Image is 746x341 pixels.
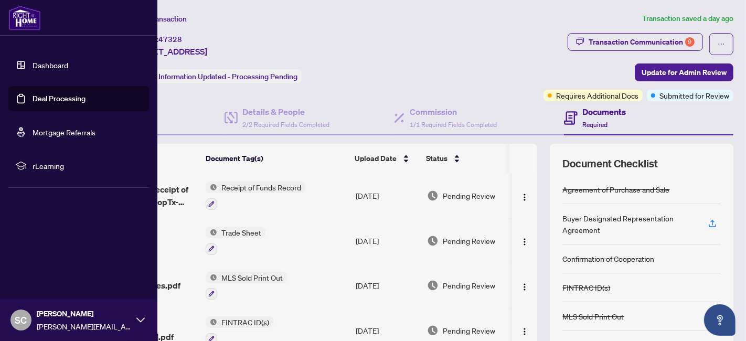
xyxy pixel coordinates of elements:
[562,282,610,293] div: FINTRAC ID(s)
[562,212,696,236] div: Buyer Designated Representation Agreement
[562,253,654,264] div: Confirmation of Cooperation
[33,160,142,172] span: rLearning
[718,40,725,48] span: ellipsis
[516,232,533,249] button: Logo
[520,193,529,201] img: Logo
[410,105,497,118] h4: Commission
[427,235,439,247] img: Document Status
[206,272,287,300] button: Status IconMLS Sold Print Out
[642,13,733,25] article: Transaction saved a day ago
[206,272,217,283] img: Status Icon
[704,304,736,336] button: Open asap
[556,90,638,101] span: Requires Additional Docs
[635,63,733,81] button: Update for Admin Review
[355,153,397,164] span: Upload Date
[158,72,297,81] span: Information Updated - Processing Pending
[520,238,529,246] img: Logo
[217,182,305,193] span: Receipt of Funds Record
[37,321,131,332] span: [PERSON_NAME][EMAIL_ADDRESS][DOMAIN_NAME]
[243,121,330,129] span: 2/2 Required Fields Completed
[33,94,86,103] a: Deal Processing
[516,277,533,294] button: Logo
[642,64,727,81] span: Update for Admin Review
[516,322,533,339] button: Logo
[443,325,495,336] span: Pending Review
[426,153,447,164] span: Status
[516,187,533,204] button: Logo
[33,127,95,137] a: Mortgage Referrals
[562,184,669,195] div: Agreement of Purchase and Sale
[37,308,131,319] span: [PERSON_NAME]
[8,5,41,30] img: logo
[589,34,695,50] div: Transaction Communication
[410,121,497,129] span: 1/1 Required Fields Completed
[131,14,187,24] span: View Transaction
[562,311,624,322] div: MLS Sold Print Out
[206,182,305,210] button: Status IconReceipt of Funds Record
[206,316,217,328] img: Status Icon
[206,227,265,255] button: Status IconTrade Sheet
[33,60,68,70] a: Dashboard
[158,35,182,44] span: 47328
[583,121,608,129] span: Required
[443,190,495,201] span: Pending Review
[15,313,27,327] span: SC
[243,105,330,118] h4: Details & People
[130,69,302,83] div: Status:
[206,227,217,238] img: Status Icon
[568,33,703,51] button: Transaction Communication9
[351,263,423,308] td: [DATE]
[130,45,207,58] span: [STREET_ADDRESS]
[427,190,439,201] img: Document Status
[685,37,695,47] div: 9
[443,280,495,291] span: Pending Review
[562,156,658,171] span: Document Checklist
[217,227,265,238] span: Trade Sheet
[427,280,439,291] img: Document Status
[427,325,439,336] img: Document Status
[443,235,495,247] span: Pending Review
[659,90,729,101] span: Submitted for Review
[520,283,529,291] img: Logo
[422,144,511,173] th: Status
[583,105,626,118] h4: Documents
[351,218,423,263] td: [DATE]
[520,327,529,336] img: Logo
[351,173,423,218] td: [DATE]
[201,144,350,173] th: Document Tag(s)
[206,182,217,193] img: Status Icon
[217,272,287,283] span: MLS Sold Print Out
[350,144,422,173] th: Upload Date
[217,316,273,328] span: FINTRAC ID(s)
